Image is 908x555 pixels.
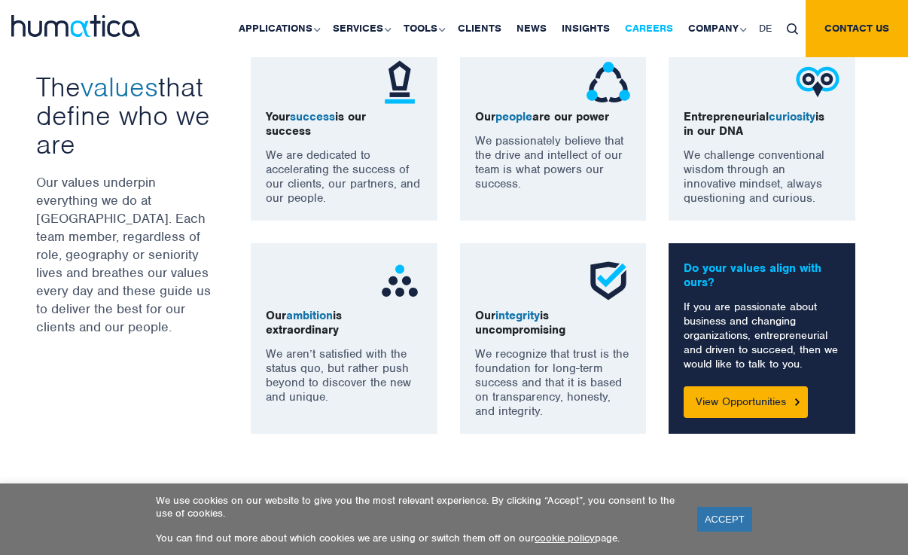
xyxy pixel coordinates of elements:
span: success [290,109,335,124]
p: We use cookies on our website to give you the most relevant experience. By clicking “Accept”, you... [156,494,678,520]
p: Our is uncompromising [475,309,632,337]
p: Our values underpin everything we do at [GEOGRAPHIC_DATA]. Each team member, regardless of role, ... [36,173,213,336]
span: curiosity [769,109,815,124]
img: logo [11,15,140,37]
p: We are dedicated to accelerating the success of our clients, our partners, and our people. [266,148,422,206]
span: people [495,109,532,124]
p: Entrepreneurial is in our DNA [684,110,840,139]
a: cookie policy [535,532,595,544]
p: Our are our power [475,110,632,124]
img: Button [795,398,800,405]
img: ico [377,59,422,105]
p: Do your values align with ours? [684,261,840,290]
p: If you are passionate about business and changing organizations, entrepreneurial and driven to su... [684,300,840,371]
h3: The that define who we are [36,72,213,158]
img: ico [586,59,631,105]
p: Our is extraordinary [266,309,422,337]
span: ambition [286,308,333,323]
p: We aren’t satisfied with the status quo, but rather push beyond to discover the new and unique. [266,347,422,404]
img: ico [586,258,631,303]
img: ico [795,59,840,105]
p: We passionately believe that the drive and intellect of our team is what powers our success. [475,134,632,191]
p: We challenge conventional wisdom through an innovative mindset, always questioning and curious. [684,148,840,206]
p: You can find out more about which cookies we are using or switch them off on our page. [156,532,678,544]
p: We recognize that trust is the foundation for long-term success and that it is based on transpare... [475,347,632,419]
p: Your is our success [266,110,422,139]
a: View Opportunities [684,386,808,418]
span: DE [759,22,772,35]
img: ico [377,258,422,303]
a: ACCEPT [697,507,752,532]
span: values [81,69,158,104]
span: integrity [495,308,540,323]
img: search_icon [787,23,798,35]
